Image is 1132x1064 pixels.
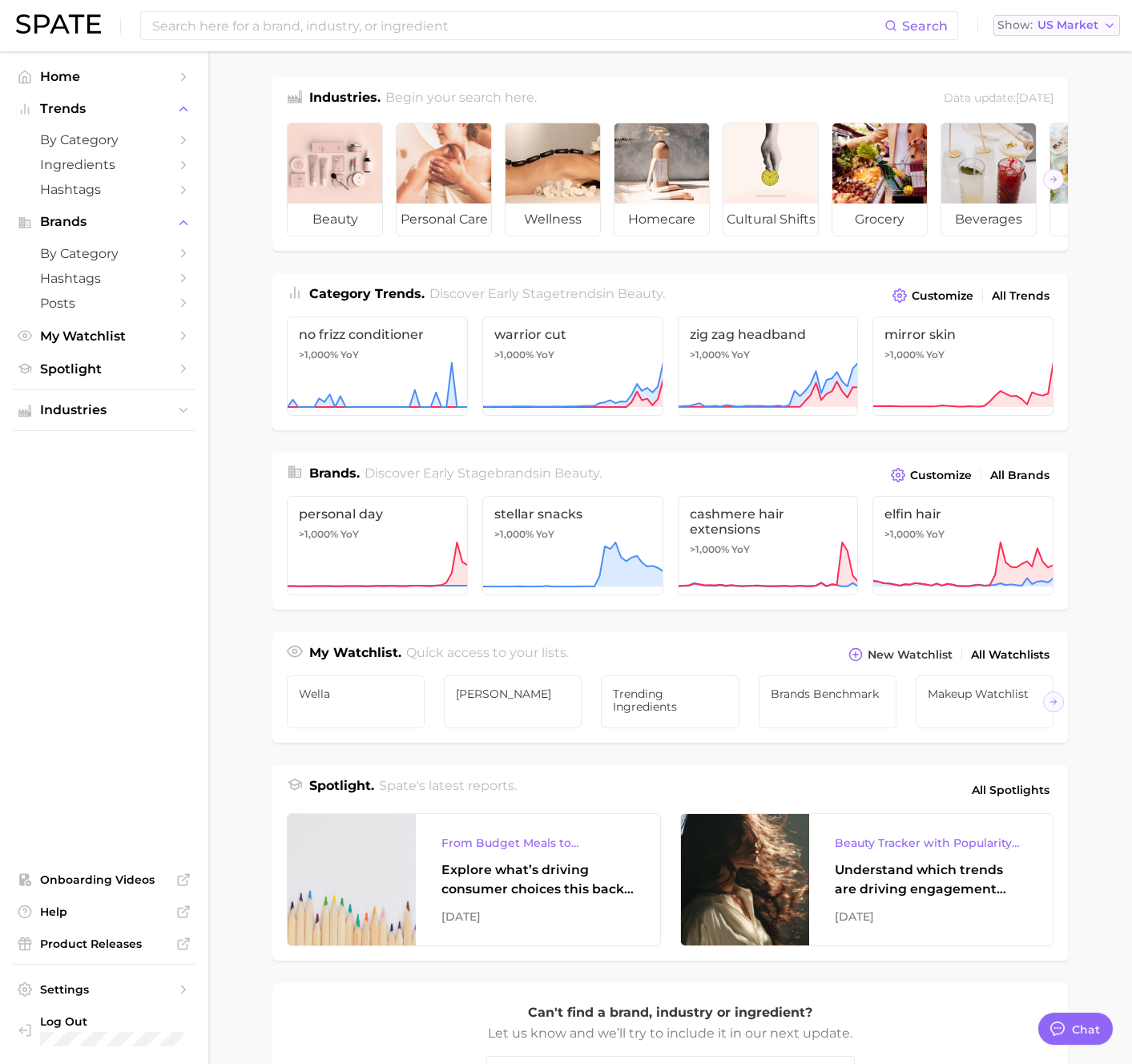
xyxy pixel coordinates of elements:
h1: Industries. [309,88,381,110]
span: YoY [536,528,554,541]
a: Posts [13,291,195,316]
span: My Watchlist [40,328,168,344]
span: Makeup watchlist [928,687,1041,700]
span: elfin hair [884,506,1041,522]
span: YoY [536,349,554,361]
span: YoY [926,528,945,541]
span: Log Out [40,1014,183,1029]
span: wellness [506,204,600,236]
span: Settings [40,982,168,997]
p: Let us know and we’ll try to include it in our next update. [486,1023,855,1044]
span: beauty [554,465,599,481]
span: beauty [288,204,382,236]
span: YoY [340,528,359,541]
span: [PERSON_NAME] [456,687,570,700]
h1: Spotlight. [309,776,374,804]
div: From Budget Meals to Functional Snacks: Food & Beverage Trends Shaping Consumer Behavior This Sch... [441,833,634,852]
span: Hashtags [40,182,168,197]
a: stellar snacks>1,000% YoY [482,496,663,595]
span: homecare [614,204,709,236]
span: YoY [731,349,750,361]
span: >1,000% [299,528,338,540]
img: SPATE [16,14,101,34]
span: personal care [397,204,491,236]
span: Wella [299,687,413,700]
h2: Quick access to your lists. [406,643,569,666]
h2: Begin your search here. [385,88,537,110]
h2: Spate's latest reports. [379,776,517,804]
h1: My Watchlist. [309,643,401,666]
span: no frizz conditioner [299,327,456,342]
span: Trends [40,102,168,116]
a: zig zag headband>1,000% YoY [678,316,859,416]
button: ShowUS Market [993,15,1120,36]
span: Brands . [309,465,360,481]
a: All Trends [988,285,1053,307]
a: Wella [287,675,425,728]
a: elfin hair>1,000% YoY [872,496,1053,595]
span: >1,000% [690,349,729,361]
span: Hashtags [40,271,168,286]
span: Home [40,69,168,84]
a: Product Releases [13,932,195,956]
a: Makeup watchlist [916,675,1053,728]
button: Scroll Right [1043,691,1064,712]
span: Spotlight [40,361,168,377]
a: personal care [396,123,492,236]
span: Brands [40,215,168,229]
span: Industries [40,403,168,417]
a: cultural shifts [723,123,819,236]
span: grocery [832,204,927,236]
a: Hashtags [13,266,195,291]
span: Category Trends . [309,286,425,301]
span: Product Releases [40,937,168,951]
a: warrior cut>1,000% YoY [482,316,663,416]
div: Understand which trends are driving engagement across platforms in the skin, hair, makeup, and fr... [835,860,1028,899]
p: Can't find a brand, industry or ingredient? [486,1002,855,1023]
a: Ingredients [13,152,195,177]
a: beauty [287,123,383,236]
span: Discover Early Stage trends in . [429,286,665,301]
a: Settings [13,977,195,1002]
div: Beauty Tracker with Popularity Index [835,833,1028,852]
a: Log out. Currently logged in with e-mail olivier@spate.nyc. [13,1010,195,1051]
span: All Brands [990,469,1049,482]
a: From Budget Meals to Functional Snacks: Food & Beverage Trends Shaping Consumer Behavior This Sch... [287,813,661,946]
span: personal day [299,506,456,522]
a: My Watchlist [13,324,195,349]
a: homecare [614,123,710,236]
span: New Watchlist [868,648,953,662]
a: brands benchmark [759,675,896,728]
a: beverages [941,123,1037,236]
span: Ingredients [40,157,168,172]
button: Brands [13,210,195,234]
span: cashmere hair extensions [690,506,847,537]
span: All Watchlists [971,648,1049,662]
a: grocery [832,123,928,236]
span: by Category [40,246,168,261]
button: Scroll Right [1043,169,1064,190]
a: personal day>1,000% YoY [287,496,468,595]
span: >1,000% [884,528,924,540]
span: Show [997,21,1033,30]
span: Customize [910,469,972,482]
span: mirror skin [884,327,1041,342]
a: [PERSON_NAME] [444,675,582,728]
input: Search here for a brand, industry, or ingredient [151,12,884,39]
a: Hashtags [13,177,195,202]
span: Customize [912,289,973,303]
span: >1,000% [884,349,924,361]
span: Help [40,905,168,919]
a: All Brands [986,465,1053,486]
span: YoY [731,543,750,556]
button: New Watchlist [844,643,957,666]
span: zig zag headband [690,327,847,342]
span: US Market [1037,21,1098,30]
a: by Category [13,127,195,152]
span: Trending ingredients [613,687,727,713]
span: YoY [926,349,945,361]
span: warrior cut [494,327,651,342]
span: YoY [340,349,359,361]
a: All Watchlists [967,644,1053,666]
div: Data update: [DATE] [944,88,1053,110]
